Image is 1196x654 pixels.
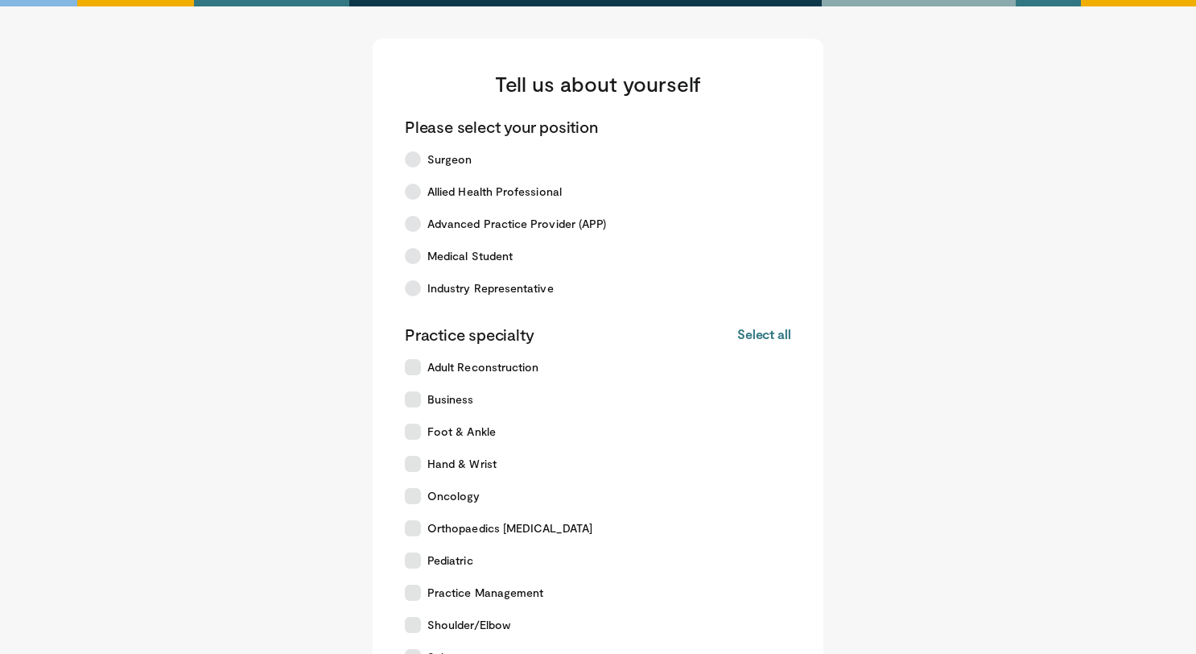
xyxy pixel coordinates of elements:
[405,116,598,137] p: Please select your position
[427,617,510,633] span: Shoulder/Elbow
[427,553,473,569] span: Pediatric
[737,325,791,343] button: Select all
[405,324,534,345] p: Practice specialty
[427,359,538,375] span: Adult Reconstruction
[427,280,554,296] span: Industry Representative
[427,248,513,264] span: Medical Student
[427,391,474,408] span: Business
[427,424,496,440] span: Foot & Ankle
[427,151,472,168] span: Surgeon
[427,520,592,536] span: Orthopaedics [MEDICAL_DATA]
[427,488,480,504] span: Oncology
[405,71,791,97] h3: Tell us about yourself
[427,216,606,232] span: Advanced Practice Provider (APP)
[427,456,497,472] span: Hand & Wrist
[427,585,543,601] span: Practice Management
[427,184,562,200] span: Allied Health Professional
